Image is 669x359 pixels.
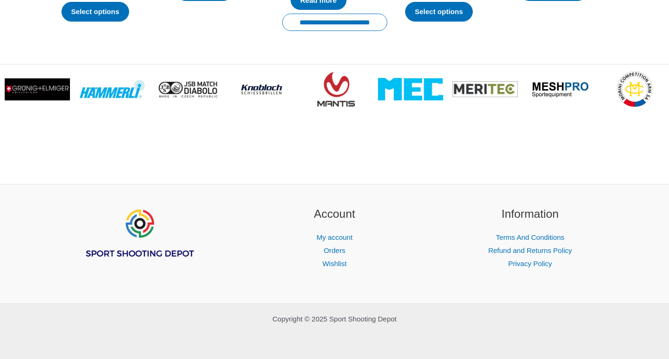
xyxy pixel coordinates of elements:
[53,313,616,326] p: Copyright © 2025 Sport Shooting Depot
[444,206,616,223] h2: Information
[444,206,616,270] aside: Footer Widget 3
[248,231,421,270] nav: Account
[323,260,347,267] a: Wishlist
[508,260,552,267] a: Privacy Policy
[405,2,473,22] a: Select options for “Shoelaces (SAUER)”
[53,206,225,282] aside: Footer Widget 1
[488,246,572,254] a: Refund and Returns Policy
[496,233,564,241] a: Terms And Conditions
[248,206,421,223] h2: Account
[62,2,130,22] a: Select options for “Insole Wedges (SAUER)”
[248,206,421,270] aside: Footer Widget 2
[316,233,353,241] a: My account
[324,246,346,254] a: Orders
[444,231,616,270] nav: Information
